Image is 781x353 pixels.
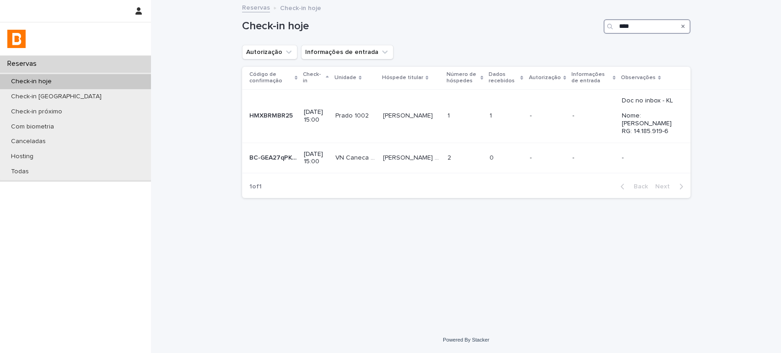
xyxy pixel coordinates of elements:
[530,112,565,120] p: -
[334,73,356,83] p: Unidade
[383,152,442,162] p: Jose Nilton Cardoso de Alcantara
[4,59,44,68] p: Reservas
[383,110,435,120] p: [PERSON_NAME]
[4,123,61,131] p: Com biometria
[628,183,648,190] span: Back
[621,73,656,83] p: Observações
[335,110,371,120] p: Prado 1002
[655,183,675,190] span: Next
[242,2,270,12] a: Reservas
[443,337,489,342] a: Powered By Stacker
[572,112,614,120] p: -
[603,19,690,34] input: Search
[447,110,451,120] p: 1
[4,168,36,176] p: Todas
[249,152,299,162] p: BC-GEA27qPKQ
[571,70,610,86] p: Informações de entrada
[304,108,328,124] p: [DATE] 15:00
[382,73,423,83] p: Hóspede titular
[335,152,377,162] p: VN Caneca 1002
[4,138,53,145] p: Canceladas
[490,110,494,120] p: 1
[447,152,452,162] p: 2
[4,78,59,86] p: Check-in hoje
[242,89,690,143] tr: HMXBRMBR25HMXBRMBR25 [DATE] 15:00Prado 1002Prado 1002 [PERSON_NAME][PERSON_NAME] 11 11 --Doc no i...
[446,70,478,86] p: Número de hóspedes
[242,143,690,173] tr: BC-GEA27qPKQBC-GEA27qPKQ [DATE] 15:00VN Caneca 1002VN Caneca 1002 [PERSON_NAME] de Alcantara[PERS...
[652,182,690,191] button: Next
[490,152,496,162] p: 0
[7,30,26,48] img: zVaNuJHRTjyIjT5M9Xd5
[572,154,614,162] p: -
[489,70,518,86] p: Dados recebidos
[529,73,561,83] p: Autorização
[622,154,675,162] p: -
[280,2,321,12] p: Check-in hoje
[304,150,328,166] p: [DATE] 15:00
[301,45,393,59] button: Informações de entrada
[613,182,652,191] button: Back
[249,110,295,120] p: HMXBRMBR25
[4,153,41,160] p: Hosting
[242,176,269,198] p: 1 of 1
[530,154,565,162] p: -
[622,97,675,135] p: Doc no inbox - KL Nome: [PERSON_NAME] RG: 14.185.919-6
[4,93,109,101] p: Check-in [GEOGRAPHIC_DATA]
[249,70,293,86] p: Código de confirmação
[242,45,297,59] button: Autorização
[303,70,323,86] p: Check-in
[242,20,600,33] h1: Check-in hoje
[4,108,70,116] p: Check-in próximo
